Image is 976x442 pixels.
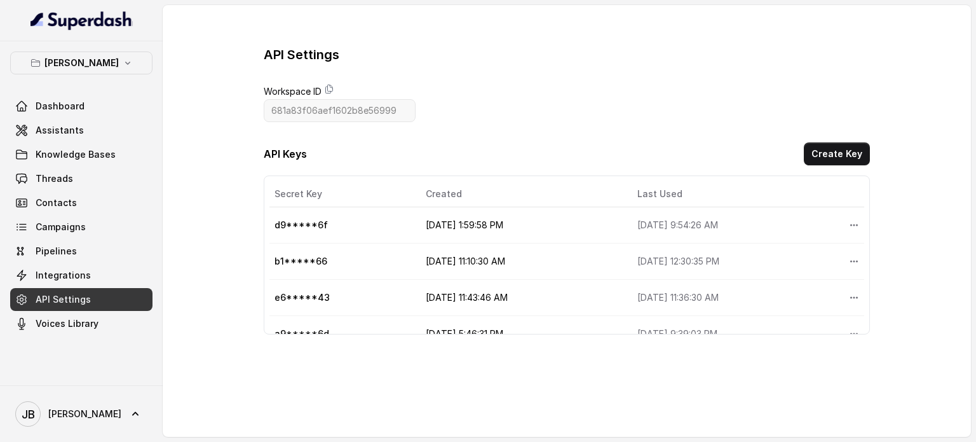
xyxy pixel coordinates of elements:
[36,197,77,209] span: Contacts
[36,293,91,306] span: API Settings
[843,250,865,273] button: More options
[36,269,91,282] span: Integrations
[10,216,152,238] a: Campaigns
[804,142,870,165] button: Create Key
[264,146,307,162] h3: API Keys
[10,119,152,142] a: Assistants
[10,396,152,432] a: [PERSON_NAME]
[416,244,627,280] td: [DATE] 11:10:30 AM
[10,240,152,263] a: Pipelines
[36,245,77,258] span: Pipelines
[36,148,116,161] span: Knowledge Bases
[843,322,865,345] button: More options
[416,316,627,352] td: [DATE] 5:46:31 PM
[10,95,152,118] a: Dashboard
[627,280,839,316] td: [DATE] 11:36:30 AM
[36,172,73,185] span: Threads
[627,244,839,280] td: [DATE] 12:30:35 PM
[627,316,839,352] td: [DATE] 9:39:03 PM
[10,191,152,214] a: Contacts
[10,52,152,74] button: [PERSON_NAME]
[843,214,865,237] button: More options
[416,280,627,316] td: [DATE] 11:43:46 AM
[269,181,416,207] th: Secret Key
[627,207,839,244] td: [DATE] 9:54:26 AM
[10,143,152,166] a: Knowledge Bases
[36,317,98,330] span: Voices Library
[264,46,339,64] h3: API Settings
[36,124,84,137] span: Assistants
[48,408,121,420] span: [PERSON_NAME]
[10,288,152,311] a: API Settings
[22,408,35,421] text: JB
[264,84,322,99] label: Workspace ID
[416,181,627,207] th: Created
[36,100,85,113] span: Dashboard
[416,207,627,244] td: [DATE] 1:59:58 PM
[10,264,152,287] a: Integrations
[10,167,152,190] a: Threads
[843,286,865,309] button: More options
[10,312,152,335] a: Voices Library
[627,181,839,207] th: Last Used
[30,10,133,31] img: light.svg
[36,221,86,233] span: Campaigns
[44,55,119,71] p: [PERSON_NAME]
